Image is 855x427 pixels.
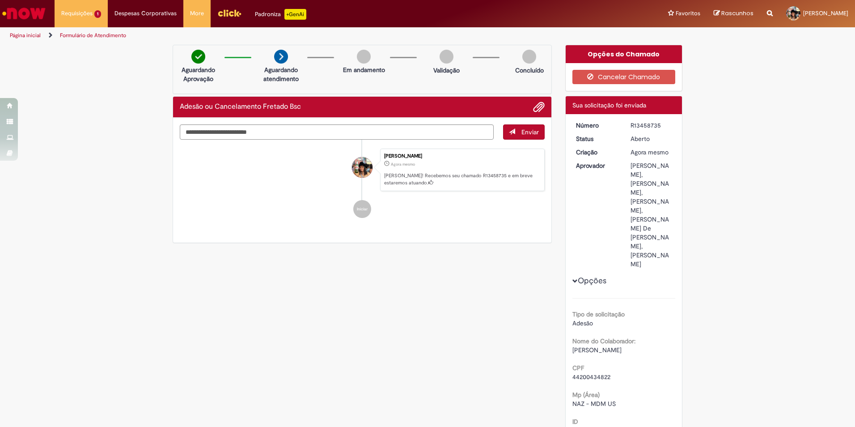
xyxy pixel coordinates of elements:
p: Aguardando Aprovação [177,65,220,83]
a: Formulário de Atendimento [60,32,126,39]
button: Adicionar anexos [533,101,545,113]
p: +GenAi [284,9,306,20]
textarea: Digite sua mensagem aqui... [180,124,494,140]
img: img-circle-grey.png [357,50,371,64]
ul: Trilhas de página [7,27,563,44]
span: NAZ - MDM US [572,400,616,408]
li: Bianca Sancho Da Silva Cosme [180,149,545,192]
div: Opções do Chamado [566,45,682,63]
div: [PERSON_NAME] [384,154,540,159]
span: Enviar [521,128,539,136]
span: Rascunhos [721,9,753,17]
span: More [190,9,204,18]
span: Adesão [572,319,593,327]
img: arrow-next.png [274,50,288,64]
h2: Adesão ou Cancelamento Fretado Bsc Histórico de tíquete [180,103,301,111]
dt: Aprovador [569,161,624,170]
button: Cancelar Chamado [572,70,676,84]
img: click_logo_yellow_360x200.png [217,6,241,20]
dt: Número [569,121,624,130]
div: Aberto [631,134,672,143]
button: Enviar [503,124,545,140]
div: [PERSON_NAME], [PERSON_NAME], [PERSON_NAME], [PERSON_NAME] De [PERSON_NAME], [PERSON_NAME] [631,161,672,269]
div: R13458735 [631,121,672,130]
img: img-circle-grey.png [522,50,536,64]
img: ServiceNow [1,4,47,22]
a: Rascunhos [714,9,753,18]
dt: Criação [569,148,624,157]
img: img-circle-grey.png [440,50,453,64]
span: Requisições [61,9,93,18]
time: 28/08/2025 15:33:42 [631,148,669,156]
p: Aguardando atendimento [259,65,303,83]
span: Sua solicitação foi enviada [572,101,646,109]
span: Favoritos [676,9,700,18]
span: Despesas Corporativas [114,9,177,18]
a: Página inicial [10,32,41,39]
b: Tipo de solicitação [572,310,625,318]
p: Em andamento [343,65,385,74]
p: Validação [433,66,460,75]
b: Nome do Colaborador: [572,337,635,345]
b: CPF [572,364,584,372]
p: [PERSON_NAME]! Recebemos seu chamado R13458735 e em breve estaremos atuando. [384,172,540,186]
b: ID [572,418,578,426]
p: Concluído [515,66,544,75]
span: Agora mesmo [631,148,669,156]
ul: Histórico de tíquete [180,140,545,227]
time: 28/08/2025 15:33:42 [391,162,415,167]
img: check-circle-green.png [191,50,205,64]
span: [PERSON_NAME] [572,346,622,354]
span: 1 [94,10,101,18]
b: Mp (Área) [572,391,600,399]
div: Padroniza [255,9,306,20]
span: Agora mesmo [391,162,415,167]
div: Bianca Sancho Da Silva Cosme [352,157,372,178]
dt: Status [569,134,624,143]
span: 44200434822 [572,373,610,381]
span: [PERSON_NAME] [803,9,848,17]
div: 28/08/2025 15:33:42 [631,148,672,157]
